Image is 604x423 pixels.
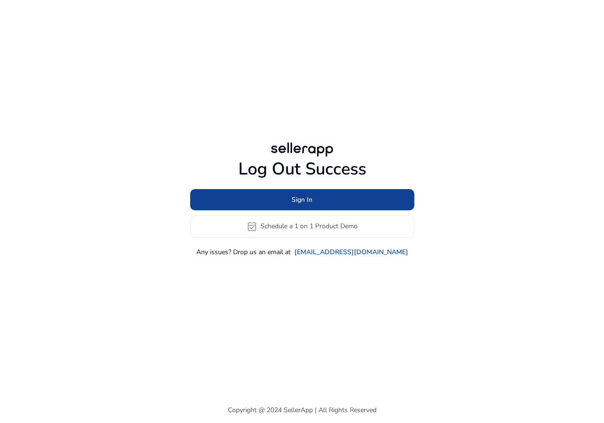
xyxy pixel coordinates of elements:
a: [EMAIL_ADDRESS][DOMAIN_NAME] [294,247,408,257]
p: Any issues? Drop us an email at [196,247,291,257]
h1: Log Out Success [190,159,414,179]
button: Sign In [190,189,414,210]
span: Sign In [292,195,312,205]
span: event_available [246,221,258,232]
button: event_availableSchedule a 1 on 1 Product Demo [190,215,414,238]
